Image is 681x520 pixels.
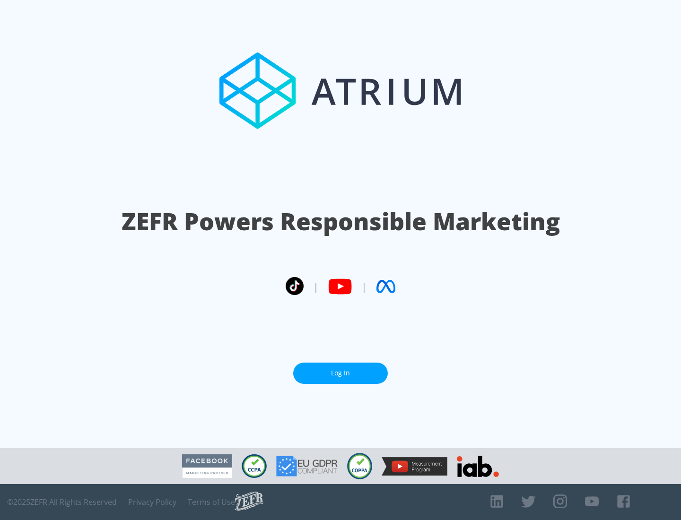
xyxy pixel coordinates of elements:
img: CCPA Compliant [242,454,267,478]
span: | [313,279,319,294]
a: Log In [293,363,388,384]
img: Facebook Marketing Partner [182,454,232,478]
img: YouTube Measurement Program [382,457,447,476]
img: IAB [457,456,499,477]
h1: ZEFR Powers Responsible Marketing [122,205,560,238]
a: Terms of Use [188,497,235,507]
a: Privacy Policy [128,497,176,507]
img: GDPR Compliant [276,456,338,477]
img: COPPA Compliant [347,453,372,479]
span: © 2025 ZEFR All Rights Reserved [7,497,117,507]
span: | [361,279,367,294]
